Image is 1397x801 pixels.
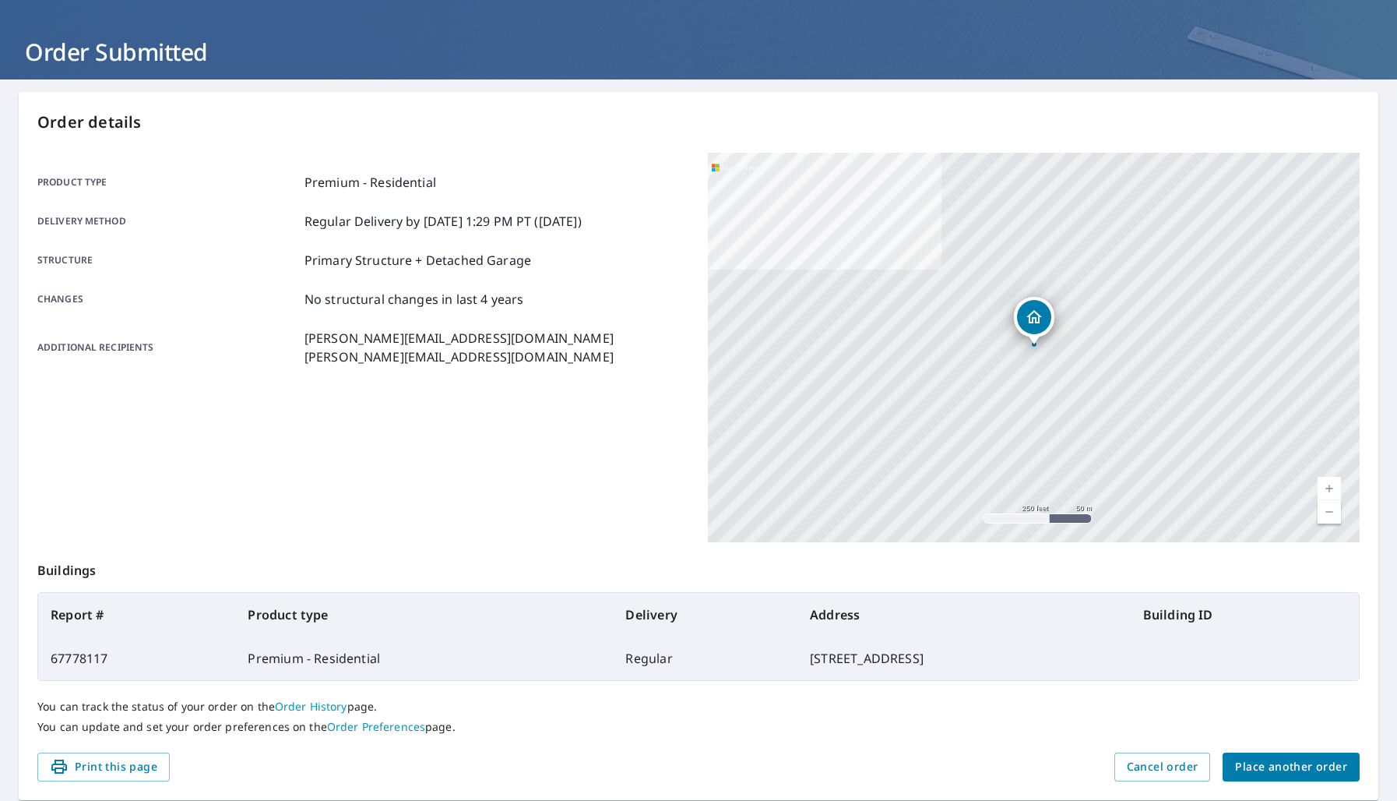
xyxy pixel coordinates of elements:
[304,212,582,231] p: Regular Delivery by [DATE] 1:29 PM PT ([DATE])
[19,36,1378,68] h1: Order Submitted
[37,542,1360,592] p: Buildings
[304,173,436,192] p: Premium - Residential
[50,757,157,777] span: Print this page
[235,637,613,680] td: Premium - Residential
[275,699,347,714] a: Order History
[797,637,1131,680] td: [STREET_ADDRESS]
[613,593,797,637] th: Delivery
[235,593,613,637] th: Product type
[1223,753,1360,782] button: Place another order
[1318,500,1341,524] a: Current Level 17, Zoom Out
[37,700,1360,714] p: You can track the status of your order on the page.
[1114,753,1211,782] button: Cancel order
[37,212,298,231] p: Delivery method
[1131,593,1359,637] th: Building ID
[327,719,425,734] a: Order Preferences
[304,290,524,309] p: No structural changes in last 4 years
[613,637,797,680] td: Regular
[797,593,1131,637] th: Address
[37,290,298,309] p: Changes
[38,593,235,637] th: Report #
[1318,477,1341,500] a: Current Level 17, Zoom In
[1235,757,1347,777] span: Place another order
[304,329,614,348] p: [PERSON_NAME][EMAIL_ADDRESS][DOMAIN_NAME]
[304,348,614,366] p: [PERSON_NAME][EMAIL_ADDRESS][DOMAIN_NAME]
[37,329,298,366] p: Additional recipients
[37,111,1360,134] p: Order details
[304,251,531,270] p: Primary Structure + Detached Garage
[1127,757,1198,777] span: Cancel order
[37,173,298,192] p: Product type
[1014,297,1054,345] div: Dropped pin, building 1, Residential property, 5380 N Lariat Dr Castle Rock, CO 80108
[37,753,170,782] button: Print this page
[38,637,235,680] td: 67778117
[37,720,1360,734] p: You can update and set your order preferences on the page.
[37,251,298,270] p: Structure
